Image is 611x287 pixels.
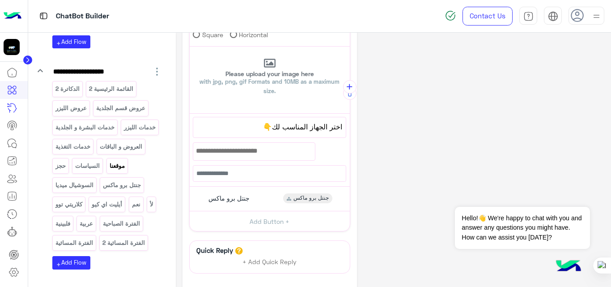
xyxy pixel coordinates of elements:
[208,194,250,202] span: جنتل برو ماكس
[242,258,297,266] span: + Add Quick Reply
[131,199,141,210] p: نعم
[236,255,303,269] button: + Add Quick Reply
[99,141,143,152] p: العروض و الباقات
[38,10,49,21] img: tab
[523,11,534,21] img: tab
[55,84,80,94] p: الدكاترة 2
[343,86,356,100] button: Delete Gallery Card
[102,218,140,229] p: الفترة الصباحية
[55,218,71,229] p: فلبينية
[56,10,109,22] p: ChatBot Builder
[55,141,91,152] p: خدمات التغذية
[102,180,142,190] p: جنتل برو ماكس
[293,194,329,202] span: جنتل برو ماكس
[548,11,558,21] img: tab
[55,238,93,248] p: الفترة المسائية
[102,238,146,248] p: الفترة المسائية 2
[55,199,83,210] p: كلاريتي توو
[75,161,101,171] p: السياسات
[89,84,134,94] p: القائمة الرئيسية 2
[55,122,115,133] p: خدمات البشرة و الجلدية
[190,71,350,96] p: Please upload your image here
[55,161,66,171] p: حجز
[199,78,339,94] span: with jpg, png, gif Formats and 10MB as a maximum size.
[4,7,21,26] img: Logo
[343,80,356,94] button: add
[56,262,61,267] i: add
[194,246,235,254] h6: Quick Reply
[91,199,123,210] p: أيليت اي كيو
[149,199,154,210] p: لأ
[553,251,584,283] img: hulul-logo.png
[519,7,537,26] a: tab
[56,41,61,46] i: add
[109,161,125,171] p: موقعنا
[190,211,350,231] button: Add Button +
[35,65,46,76] i: keyboard_arrow_down
[52,35,90,48] button: addAdd Flow
[197,121,342,133] span: اختر الجهاز المناسب لك👇
[52,256,90,269] button: addAdd Flow
[230,30,268,39] label: Horizontal
[96,103,146,113] p: عروض قسم الجلدية
[283,193,332,203] div: جنتل برو ماكس
[193,30,223,39] label: Square
[455,207,590,249] span: Hello!👋 We're happy to chat with you and answer any questions you might have. How can we assist y...
[591,11,602,22] img: profile
[79,218,94,229] p: عربية
[345,82,354,92] i: add
[462,7,513,26] a: Contact Us
[55,103,87,113] p: عروض الليزر
[55,180,94,190] p: السوشيال ميديا
[123,122,157,133] p: خدمات الليزر
[445,10,456,21] img: spinner
[4,39,20,55] img: 177882628735456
